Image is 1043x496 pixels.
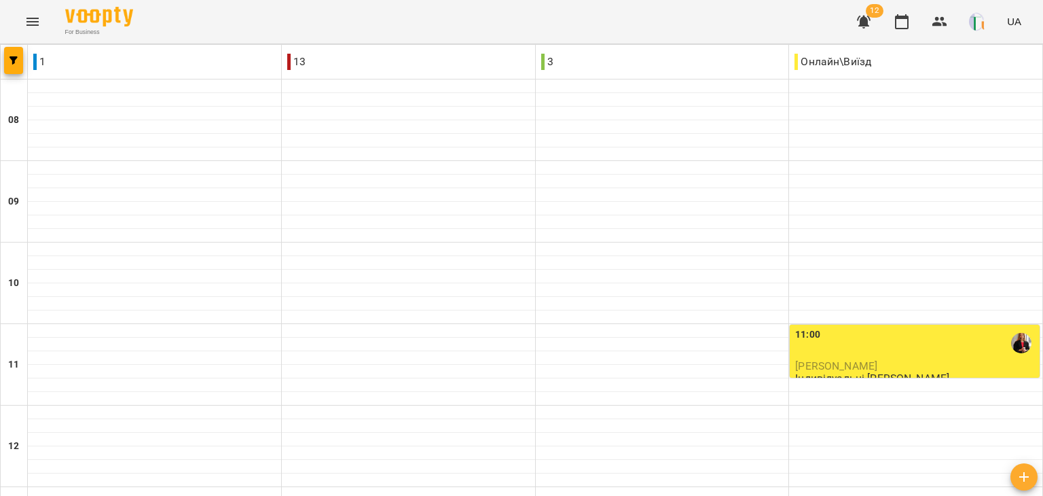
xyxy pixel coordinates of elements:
[1007,14,1021,29] span: UA
[794,54,871,70] p: Онлайн\Виїзд
[795,359,877,372] span: [PERSON_NAME]
[8,276,19,291] h6: 10
[1011,333,1031,353] img: Юлія Дзебчук
[1010,463,1038,491] button: Створити урок
[795,327,820,342] label: 11:00
[969,12,988,31] img: 9a1d62ba177fc1b8feef1f864f620c53.png
[795,372,949,384] p: Індивідуальні [PERSON_NAME]
[65,7,133,26] img: Voopty Logo
[33,54,45,70] p: 1
[541,54,553,70] p: 3
[8,194,19,209] h6: 09
[8,439,19,454] h6: 12
[866,4,883,18] span: 12
[8,113,19,128] h6: 08
[287,54,306,70] p: 13
[65,28,133,37] span: For Business
[16,5,49,38] button: Menu
[1002,9,1027,34] button: UA
[8,357,19,372] h6: 11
